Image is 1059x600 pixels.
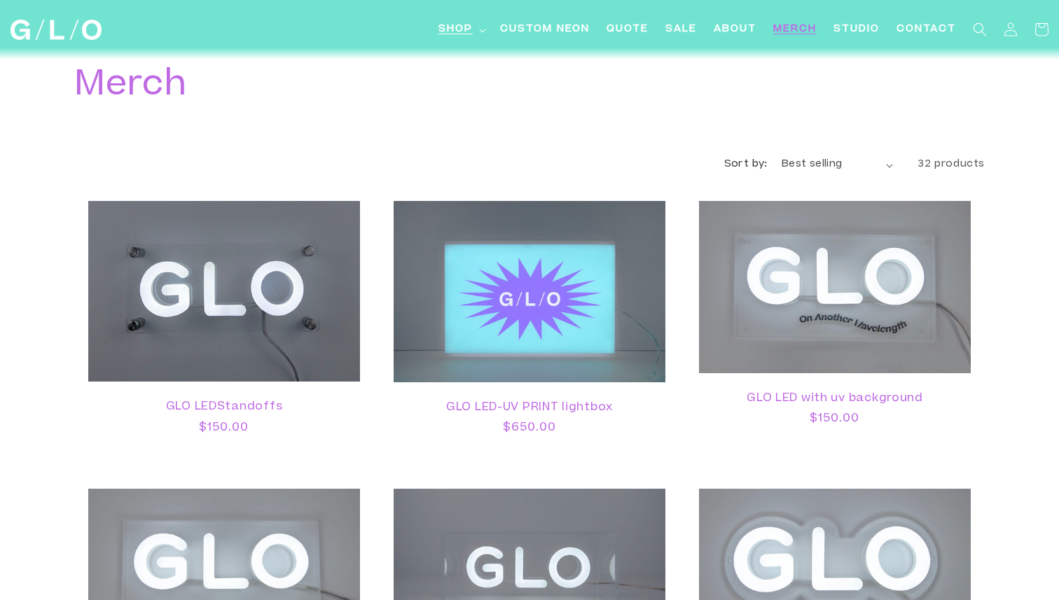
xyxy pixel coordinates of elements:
span: 32 products [918,160,985,169]
a: Studio [825,14,888,46]
span: Shop [438,22,473,37]
span: SALE [665,22,697,37]
a: Custom Neon [492,14,598,46]
span: Custom Neon [500,22,590,37]
a: SALE [657,14,705,46]
a: Contact [888,14,964,46]
span: Merch [773,22,817,37]
a: About [705,14,765,46]
span: About [714,22,756,37]
a: Quote [598,14,657,46]
a: Merch [765,14,825,46]
iframe: Chat Widget [989,533,1059,600]
summary: Search [964,14,995,45]
a: GLO LEDStandoffs [102,400,346,414]
h1: Merch [74,66,438,108]
span: Contact [897,22,956,37]
img: GLO Studio [11,20,102,40]
span: Quote [607,22,649,37]
summary: Shop [430,14,492,46]
a: GLO LED with uv background [713,392,957,405]
label: Sort by: [724,160,768,169]
span: Studio [833,22,880,37]
a: GLO LED-UV PRINT lightbox [408,401,651,414]
a: GLO Studio [6,15,107,46]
